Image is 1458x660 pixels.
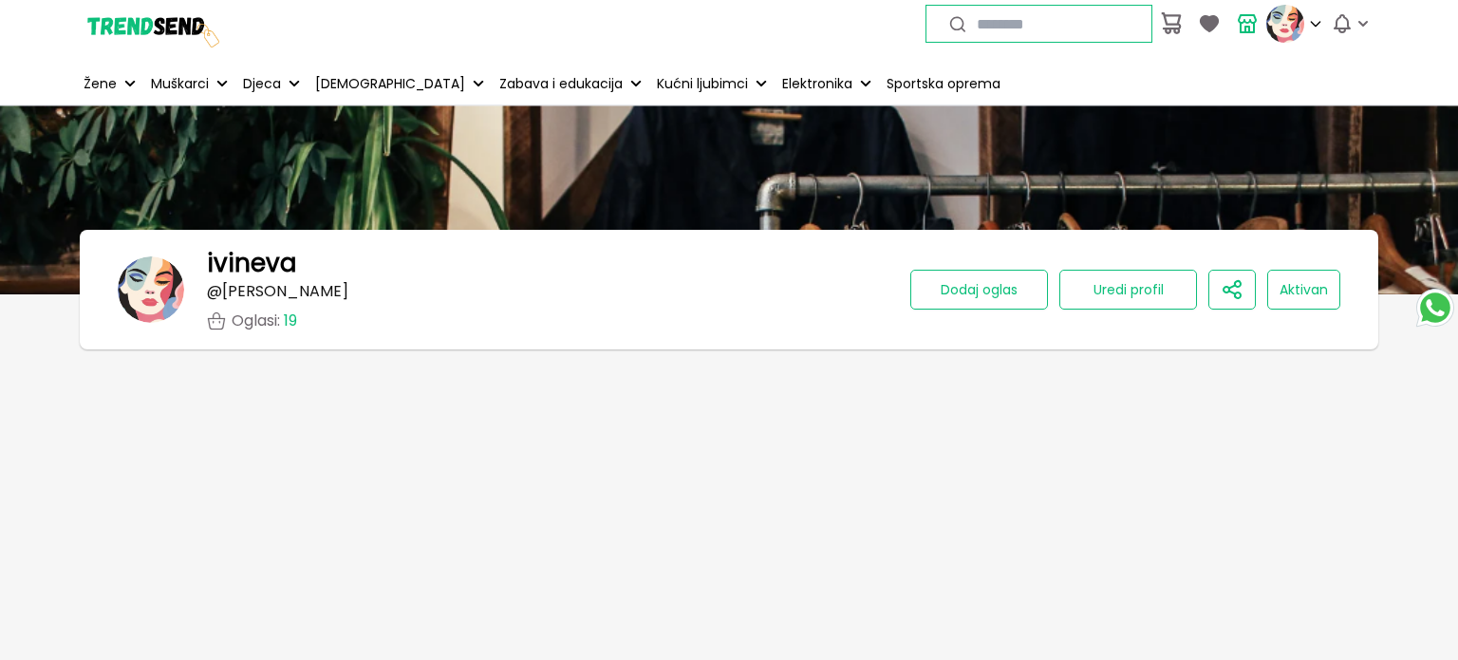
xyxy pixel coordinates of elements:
[207,283,348,300] p: @ [PERSON_NAME]
[778,63,875,104] button: Elektronika
[239,63,304,104] button: Djeca
[653,63,771,104] button: Kućni ljubimci
[243,74,281,94] p: Djeca
[1266,5,1304,43] img: profile picture
[147,63,232,104] button: Muškarci
[782,74,852,94] p: Elektronika
[315,74,465,94] p: [DEMOGRAPHIC_DATA]
[207,249,296,277] h1: ivineva
[1059,270,1197,310] button: Uredi profil
[1267,270,1340,310] button: Aktivan
[657,74,748,94] p: Kućni ljubimci
[80,63,140,104] button: Žene
[84,74,117,94] p: Žene
[151,74,209,94] p: Muškarci
[311,63,488,104] button: [DEMOGRAPHIC_DATA]
[941,280,1018,299] span: Dodaj oglas
[883,63,1004,104] a: Sportska oprema
[232,312,297,330] p: Oglasi :
[284,310,297,331] span: 19
[495,63,645,104] button: Zabava i edukacija
[910,270,1048,310] button: Dodaj oglas
[499,74,623,94] p: Zabava i edukacija
[118,256,184,323] img: banner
